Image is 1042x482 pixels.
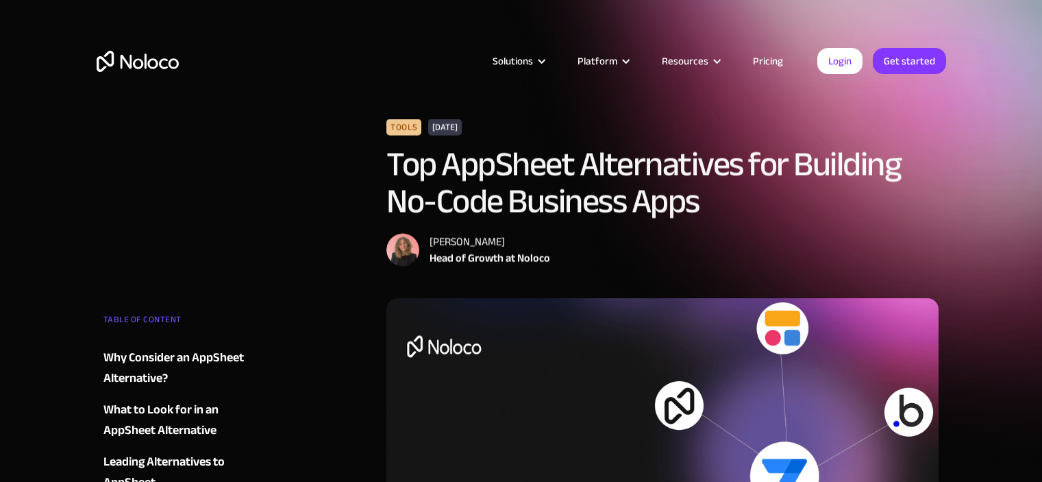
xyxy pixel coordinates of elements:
div: Resources [662,52,708,70]
a: Pricing [736,52,800,70]
a: What to Look for in an AppSheet Alternative [103,400,269,441]
div: Solutions [493,52,533,70]
div: Resources [645,52,736,70]
div: Platform [560,52,645,70]
a: Get started [873,48,946,74]
div: TABLE OF CONTENT [103,309,269,337]
a: Login [817,48,863,74]
div: Head of Growth at Noloco [430,250,550,267]
a: home [97,51,179,72]
div: Platform [578,52,617,70]
div: Solutions [475,52,560,70]
a: Why Consider an AppSheet Alternative? [103,348,269,389]
h1: Top AppSheet Alternatives for Building No-Code Business Apps [386,146,939,220]
div: [PERSON_NAME] [430,234,550,250]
